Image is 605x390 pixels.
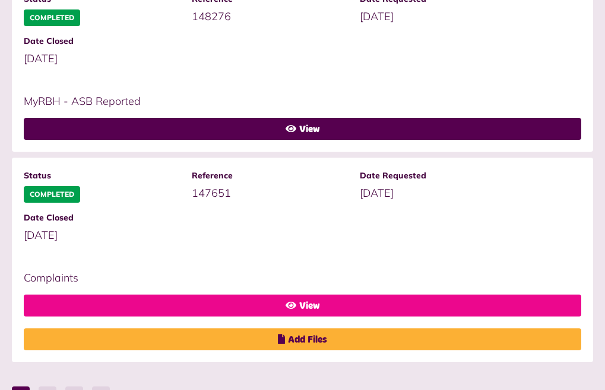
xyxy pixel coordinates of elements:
a: View [24,295,581,317]
span: [DATE] [24,52,58,65]
span: Reference [192,170,348,182]
span: 147651 [192,186,231,200]
span: Status [24,170,180,182]
p: MyRBH - ASB Reported [24,93,569,109]
span: [DATE] [360,9,394,23]
span: 148276 [192,9,231,23]
a: Add Files [24,328,581,350]
span: Completed [24,9,80,26]
a: View [24,118,581,140]
span: [DATE] [360,186,394,200]
span: Date Requested [360,170,516,182]
span: Date Closed [24,35,180,47]
span: Date Closed [24,212,180,224]
span: Completed [24,186,80,203]
span: [DATE] [24,228,58,242]
p: Complaints [24,270,569,286]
